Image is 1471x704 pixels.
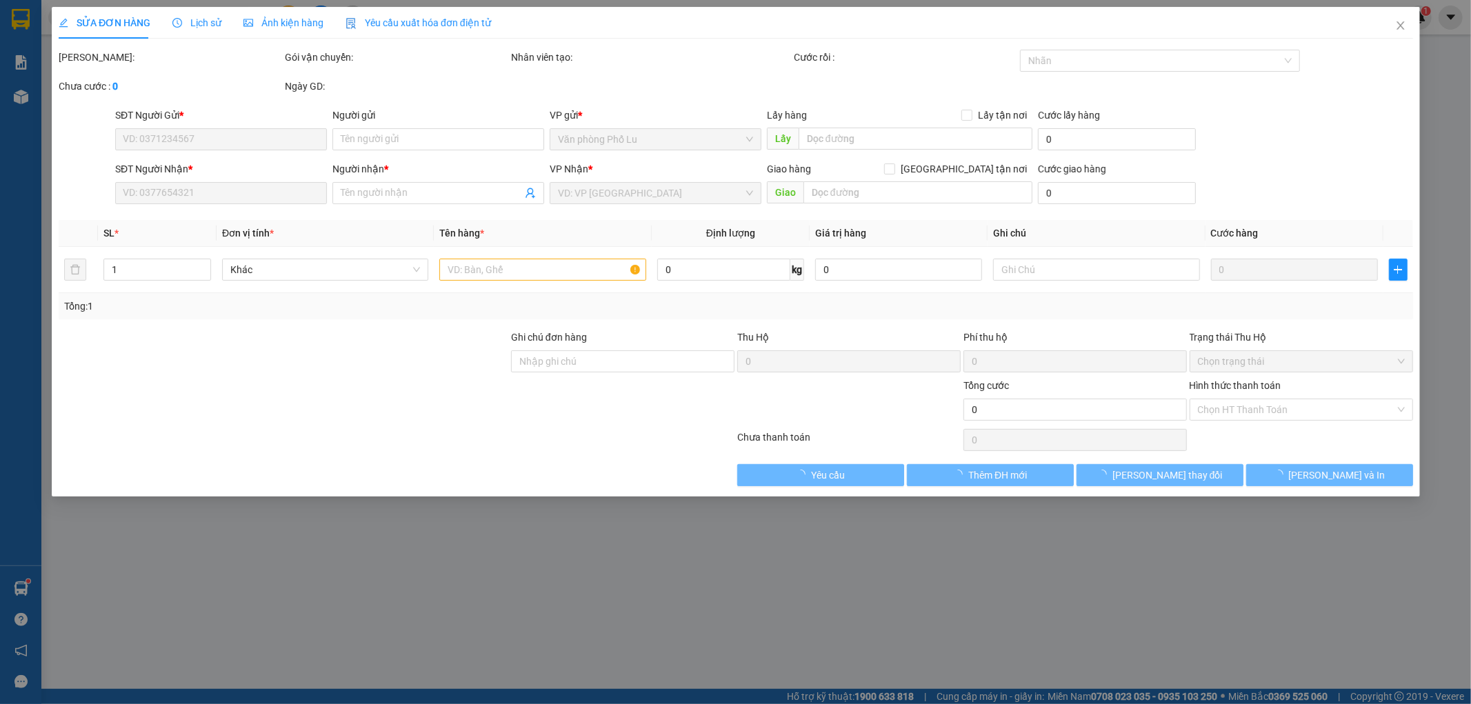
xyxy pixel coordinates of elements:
label: Cước giao hàng [1038,163,1106,174]
span: Định lượng [706,228,755,239]
span: Lấy tận nơi [972,108,1032,123]
span: Thu Hộ [737,332,768,343]
button: [PERSON_NAME] và In [1245,464,1412,486]
div: Nhân viên tạo: [511,50,791,65]
button: [PERSON_NAME] thay đổi [1076,464,1243,486]
div: Gói vận chuyển: [285,50,508,65]
span: loading [1097,470,1112,479]
label: Hình thức thanh toán [1189,380,1281,391]
span: Tên hàng [439,228,484,239]
input: Dọc đường [798,128,1032,150]
img: icon [346,18,357,29]
div: SĐT Người Gửi [115,108,327,123]
span: Chọn trạng thái [1197,351,1404,372]
input: Dọc đường [803,181,1032,203]
button: Close [1381,7,1419,46]
span: picture [243,18,253,28]
input: Ghi Chú [993,259,1199,281]
input: VD: Bàn, Ghế [439,259,646,281]
span: [GEOGRAPHIC_DATA] tận nơi [895,161,1032,177]
span: Đơn vị tính [222,228,274,239]
span: Lấy hàng [766,110,806,121]
span: Thêm ĐH mới [968,467,1027,483]
div: Chưa thanh toán [736,430,962,454]
span: plus [1389,264,1406,275]
button: plus [1388,259,1407,281]
div: Chưa cước : [59,79,282,94]
span: clock-circle [172,18,182,28]
span: Tổng cước [963,380,1008,391]
div: Người gửi [332,108,544,123]
span: Ảnh kiện hàng [243,17,323,28]
span: SL [103,228,114,239]
span: Văn phòng Phố Lu [558,129,753,150]
span: Lấy [766,128,798,150]
span: loading [953,470,968,479]
b: 0 [112,81,118,92]
span: Giao [766,181,803,203]
input: Ghi chú đơn hàng [511,350,734,372]
span: Yêu cầu xuất hóa đơn điện tử [346,17,491,28]
span: VP Nhận [550,163,588,174]
span: Giao hàng [766,163,810,174]
th: Ghi chú [988,220,1205,247]
span: [PERSON_NAME] thay đổi [1112,467,1223,483]
span: kg [790,259,804,281]
div: [PERSON_NAME]: [59,50,282,65]
button: Thêm ĐH mới [906,464,1073,486]
input: 0 [1210,259,1377,281]
span: edit [59,18,68,28]
div: VP gửi [550,108,761,123]
span: user-add [525,188,536,199]
span: Cước hàng [1210,228,1258,239]
div: Phí thu hộ [963,330,1186,350]
span: Yêu cầu [811,467,845,483]
span: Khác [230,259,420,280]
span: SỬA ĐƠN HÀNG [59,17,150,28]
button: Yêu cầu [737,464,904,486]
div: Ngày GD: [285,79,508,94]
label: Ghi chú đơn hàng [511,332,587,343]
input: Cước lấy hàng [1038,128,1195,150]
label: Cước lấy hàng [1038,110,1100,121]
span: loading [796,470,811,479]
div: Cước rồi : [793,50,1017,65]
div: Người nhận [332,161,544,177]
span: Giá trị hàng [815,228,866,239]
span: loading [1273,470,1288,479]
span: Lịch sử [172,17,221,28]
input: Cước giao hàng [1038,182,1195,204]
button: delete [64,259,86,281]
span: close [1394,20,1405,31]
div: SĐT Người Nhận [115,161,327,177]
span: [PERSON_NAME] và In [1288,467,1385,483]
div: Trạng thái Thu Hộ [1189,330,1412,345]
div: Tổng: 1 [64,299,568,314]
